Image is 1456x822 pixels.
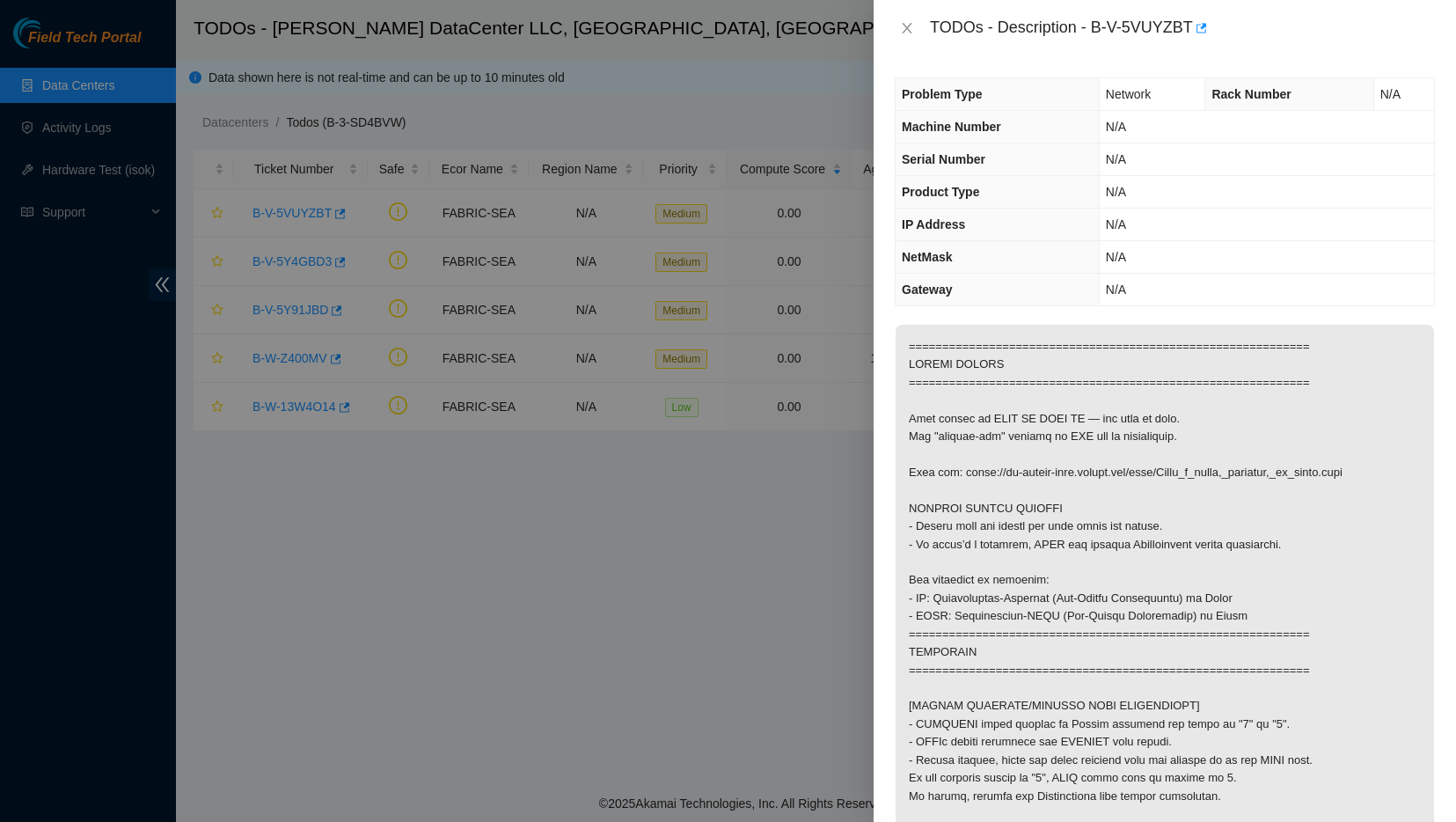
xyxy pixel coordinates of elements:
span: N/A [1106,152,1126,166]
span: close [900,21,914,35]
span: Network [1106,87,1151,101]
span: Rack Number [1211,87,1291,101]
span: N/A [1106,185,1126,199]
div: TODOs - Description - B-V-5VUYZBT [930,14,1435,42]
span: N/A [1106,217,1126,231]
span: Problem Type [902,87,983,101]
span: IP Address [902,217,965,231]
span: Product Type [902,185,979,199]
span: Serial Number [902,152,985,166]
span: Machine Number [902,120,1001,134]
button: Close [895,20,919,37]
span: NetMask [902,250,953,264]
span: N/A [1380,87,1401,101]
span: N/A [1106,283,1126,297]
span: N/A [1106,120,1126,134]
span: N/A [1106,250,1126,264]
span: Gateway [902,283,953,297]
